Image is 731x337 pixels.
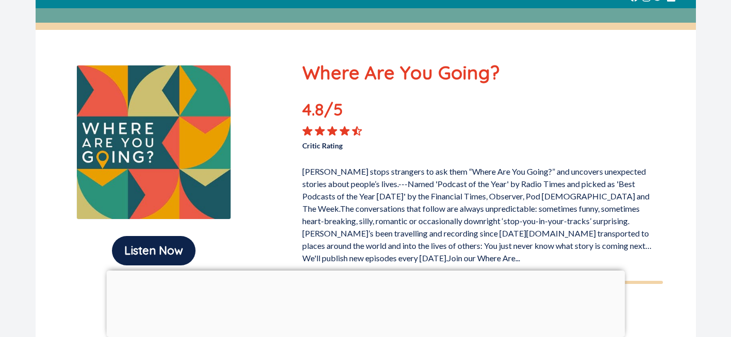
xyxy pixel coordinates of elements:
p: Where Are You Going? [302,59,663,87]
img: Where Are You Going? [76,65,231,220]
button: Listen Now [112,236,196,265]
p: Critic Rating [302,136,482,151]
p: [PERSON_NAME] stops strangers to ask them “Where Are You Going?” and uncovers unexpected stories ... [302,161,663,264]
iframe: Advertisement [106,271,625,334]
p: 4.8 /5 [302,97,375,126]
